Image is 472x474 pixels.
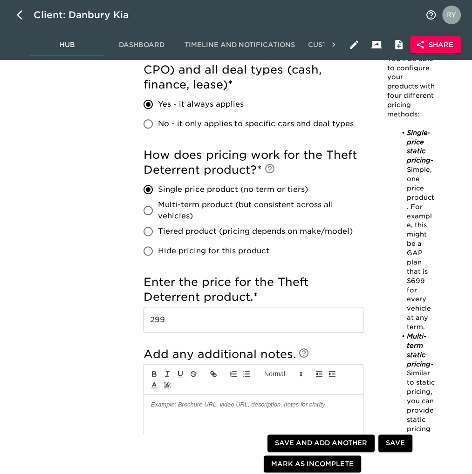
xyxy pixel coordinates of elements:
span: Tiered product (pricing depends on make/model) [158,226,353,237]
span: Single price product (no term or tiers) [158,184,308,195]
h5: Add any additional notes. [144,347,363,362]
button: Save [378,434,412,452]
span: Timeline and Notifications [185,39,295,51]
button: notifications [420,4,442,26]
input: Example: $499 [144,307,363,333]
span: Yes - it always applies [158,99,244,110]
button: Share [410,36,461,54]
span: Hide pricing for this product [158,245,269,257]
span: Share [417,39,453,51]
em: Multi-term static pricing [407,332,431,368]
span: Dashboard [110,39,173,51]
h5: Enter the price for the Theft Deterrent product. [144,275,363,305]
button: Save and Add Another [267,434,375,452]
em: - [431,360,433,368]
h5: Is the Theft Deterrent product available on all cars (new, used, CPO) and all deal types (cash, f... [144,33,363,92]
span: Save and Add Another [275,437,367,449]
span: Hub [35,39,99,51]
span: Multi-term product (but consistent across all vehicles) [158,199,356,222]
div: Client: Danbury Kia [34,7,142,22]
button: Internal Notes and Comments [388,34,410,56]
h5: How does pricing work for the Theft Deterrent product? [144,148,363,177]
img: Profile [442,6,461,24]
li: - Simple, one price product. For example, this might be a GAP plan that is $699 for every vehicle... [397,129,435,332]
span: No - it only applies to specific cars and deal types [158,118,354,129]
p: You'll be able to configure your products with four different pricing methods: [387,54,435,119]
span: Customization [306,39,369,51]
span: Mark as Incomplete [271,458,354,470]
em: Single-price static pricing [407,129,431,164]
button: Mark as Incomplete [264,455,361,473]
button: Edit Hub [343,34,365,56]
button: Client View [365,34,388,56]
span: Save [386,437,405,449]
